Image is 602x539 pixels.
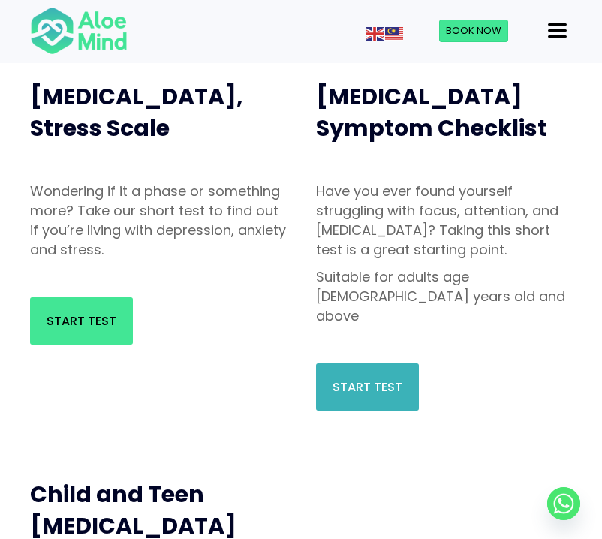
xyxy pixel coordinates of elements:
a: Start Test [316,363,419,411]
span: [MEDICAL_DATA] Symptom Checklist [316,80,547,144]
img: ms [385,27,403,41]
span: Start Test [333,378,402,396]
a: Malay [385,25,405,40]
a: English [366,25,385,40]
span: Book Now [446,23,501,38]
p: Have you ever found yourself struggling with focus, attention, and [MEDICAL_DATA]? Taking this sh... [316,182,572,260]
img: Aloe mind Logo [30,6,128,56]
img: en [366,27,384,41]
p: Suitable for adults age [DEMOGRAPHIC_DATA] years old and above [316,267,572,326]
a: Start Test [30,297,133,345]
a: Whatsapp [547,487,580,520]
span: Start Test [47,312,116,330]
span: [MEDICAL_DATA], Stress Scale [30,80,243,144]
a: Book Now [439,20,508,42]
p: Wondering if it a phase or something more? Take our short test to find out if you’re living with ... [30,182,286,260]
button: Menu [542,18,573,44]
